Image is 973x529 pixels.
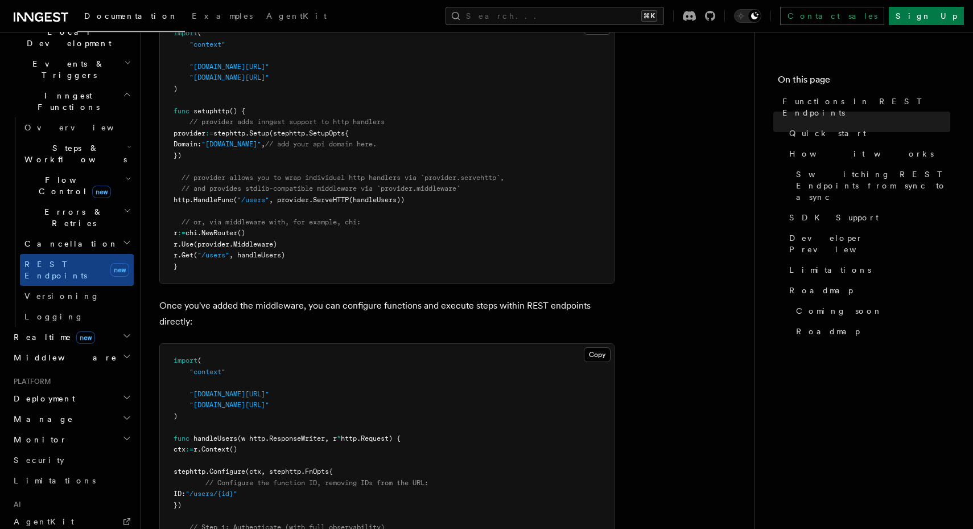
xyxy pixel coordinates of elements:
[9,377,51,386] span: Platform
[641,10,657,22] kbd: ⌘K
[237,434,337,442] span: (w http.ResponseWriter, r
[193,107,229,115] span: setuphttp
[341,434,401,442] span: http.Request) {
[796,326,860,337] span: Roadmap
[789,264,871,276] span: Limitations
[9,434,67,445] span: Monitor
[20,142,127,165] span: Steps & Workflows
[20,306,134,327] a: Logging
[584,347,611,362] button: Copy
[20,117,134,138] a: Overview
[24,292,100,301] span: Versioning
[110,263,129,277] span: new
[9,352,117,363] span: Middleware
[189,401,269,409] span: "[DOMAIN_NAME][URL]"
[734,9,761,23] button: Toggle dark mode
[174,490,185,498] span: ID:
[9,388,134,409] button: Deployment
[14,456,64,465] span: Security
[189,73,269,81] span: "[DOMAIN_NAME][URL]"
[201,229,237,237] span: NewRouter
[182,240,193,248] span: Use
[14,517,74,526] span: AgentKit
[174,445,185,453] span: ctx
[197,29,201,37] span: (
[189,368,225,376] span: "context"
[201,445,229,453] span: Context
[313,196,349,204] span: ServeHTTP
[213,129,249,137] span: stephttp.
[174,412,178,420] span: )
[174,85,178,93] span: )
[174,196,193,204] span: http.
[189,63,269,71] span: "[DOMAIN_NAME][URL]"
[789,232,950,255] span: Developer Preview
[785,280,950,301] a: Roadmap
[9,413,73,425] span: Manage
[174,29,197,37] span: import
[209,468,245,475] span: Configure
[185,229,201,237] span: chi.
[174,251,182,259] span: r.
[20,138,134,170] button: Steps & Workflows
[9,429,134,450] button: Monitor
[269,196,313,204] span: , provider.
[778,91,950,123] a: Functions in REST Endpoints
[265,140,377,148] span: // add your api domain here.
[785,123,950,143] a: Quick start
[193,445,201,453] span: r.
[205,129,213,137] span: :=
[182,218,361,226] span: // or, via middleware with, for example, chi:
[9,90,123,113] span: Inngest Functions
[193,251,197,259] span: (
[889,7,964,25] a: Sign Up
[782,96,950,118] span: Functions in REST Endpoints
[266,11,327,20] span: AgentKit
[9,22,134,54] button: Local Development
[20,170,134,202] button: Flow Controlnew
[174,468,209,475] span: stephttp.
[24,123,142,132] span: Overview
[185,490,237,498] span: "/users/{id}"
[174,107,189,115] span: func
[159,298,615,330] p: Once you've added the middleware, you can configure functions and execute steps within REST endpo...
[77,3,185,32] a: Documentation
[92,186,111,198] span: new
[789,128,866,139] span: Quick start
[185,445,193,453] span: :=
[9,117,134,327] div: Inngest Functions
[785,260,950,280] a: Limitations
[229,445,237,453] span: ()
[778,73,950,91] h4: On this page
[192,11,253,20] span: Examples
[20,286,134,306] a: Versioning
[193,434,237,442] span: handleUsers
[9,470,134,491] a: Limitations
[24,312,84,321] span: Logging
[20,202,134,233] button: Errors & Retries
[9,58,124,81] span: Events & Triggers
[791,321,950,342] a: Roadmap
[174,129,205,137] span: provider
[174,151,182,159] span: })
[789,212,879,223] span: SDK Support
[237,196,269,204] span: "/users"
[269,129,349,137] span: (stephttp.SetupOpts{
[785,207,950,228] a: SDK Support
[189,40,225,48] span: "context"
[174,229,178,237] span: r
[174,240,182,248] span: r.
[193,240,277,248] span: (provider.Middleware)
[174,501,182,509] span: })
[20,174,125,197] span: Flow Control
[796,305,883,317] span: Coming soon
[9,450,134,470] a: Security
[197,356,201,364] span: (
[20,238,118,249] span: Cancellation
[182,174,504,182] span: // provider allows you to wrap individual http handlers via `provider.servehttp`,
[14,476,96,485] span: Limitations
[233,196,237,204] span: (
[237,229,245,237] span: ()
[780,7,884,25] a: Contact sales
[193,196,233,204] span: HandleFunc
